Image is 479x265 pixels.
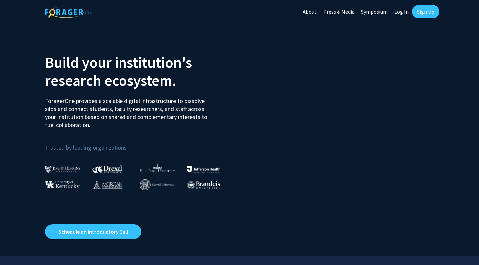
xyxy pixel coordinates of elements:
img: University of Kentucky [45,180,80,189]
img: Cornell University [140,179,174,190]
a: Sign Up [412,5,439,18]
img: Morgan State University [92,180,123,189]
img: Brandeis University [187,181,220,189]
img: Thomas Jefferson University [187,166,220,173]
h2: Build your institution's research ecosystem. [45,53,235,89]
img: High Point University [140,164,175,172]
p: ForagerOne provides a scalable digital infrastructure to dissolve silos and connect students, fac... [45,92,212,129]
p: Trusted by leading organizations [45,134,235,153]
a: Opens in a new tab [45,224,141,239]
img: Drexel University [92,165,122,173]
img: ForagerOne Logo [45,6,92,18]
img: Johns Hopkins University [45,166,80,173]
